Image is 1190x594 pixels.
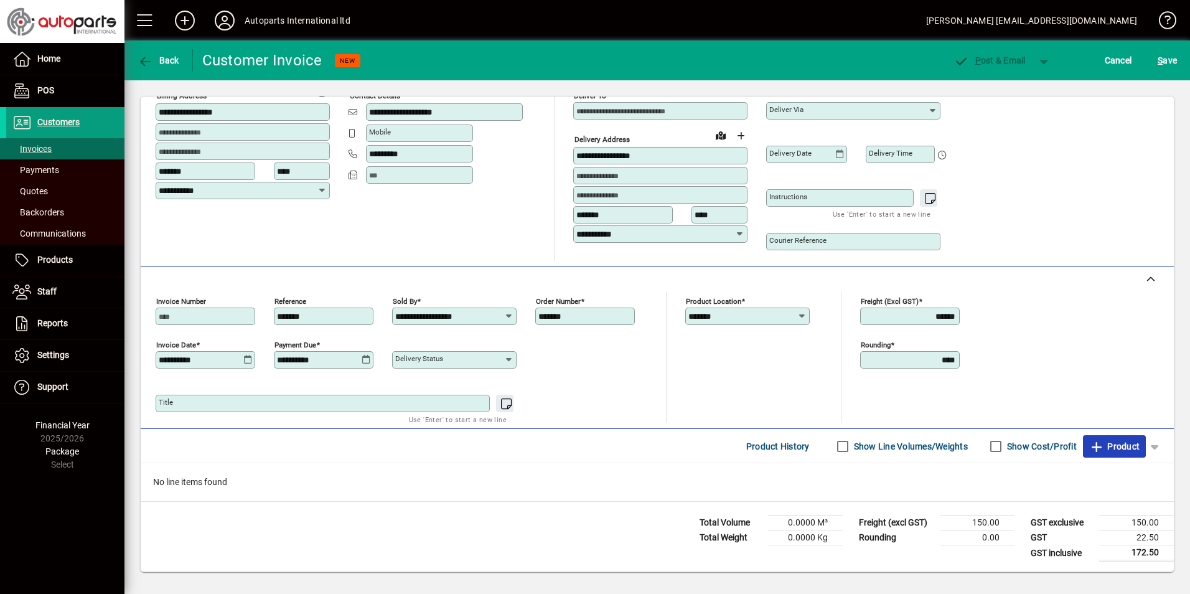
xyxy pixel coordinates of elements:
label: Show Cost/Profit [1005,440,1077,453]
mat-label: Sold by [393,297,417,306]
mat-label: Rounding [861,341,891,349]
span: Settings [37,350,69,360]
td: 0.0000 Kg [768,530,843,545]
td: 172.50 [1099,545,1174,561]
a: Quotes [6,181,124,202]
td: 150.00 [940,516,1014,530]
mat-label: Title [159,398,173,407]
mat-label: Reference [274,297,306,306]
span: Home [37,54,60,64]
span: ost & Email [953,55,1026,65]
span: ave [1158,50,1177,70]
span: S [1158,55,1163,65]
mat-hint: Use 'Enter' to start a new line [833,207,930,221]
mat-label: Invoice date [156,341,196,349]
a: Staff [6,276,124,308]
mat-label: Invoice number [156,297,206,306]
button: Product History [741,435,815,458]
span: Package [45,446,79,456]
mat-label: Order number [536,297,581,306]
a: View on map [711,125,731,145]
span: Customers [37,117,80,127]
span: Product [1089,436,1140,456]
a: Payments [6,159,124,181]
td: 22.50 [1099,530,1174,545]
button: Post & Email [947,49,1032,72]
span: P [975,55,981,65]
mat-label: Delivery time [869,149,912,158]
mat-label: Deliver via [769,105,803,114]
mat-label: Product location [686,297,741,306]
td: 150.00 [1099,516,1174,530]
button: Product [1083,435,1146,458]
a: Reports [6,308,124,339]
div: [PERSON_NAME] [EMAIL_ADDRESS][DOMAIN_NAME] [926,11,1137,31]
a: View on map [293,82,313,101]
span: POS [37,85,54,95]
span: Cancel [1105,50,1132,70]
span: Quotes [12,186,48,196]
button: Copy to Delivery address [313,82,333,102]
button: Choose address [731,126,751,146]
app-page-header-button: Back [124,49,193,72]
mat-label: Delivery status [395,354,443,363]
td: GST [1024,530,1099,545]
span: Communications [12,229,86,238]
span: Back [138,55,179,65]
td: 0.0000 M³ [768,516,843,530]
span: Reports [37,318,68,328]
span: Invoices [12,144,52,154]
a: Invoices [6,138,124,159]
span: NEW [340,57,355,65]
td: Rounding [853,530,940,545]
mat-hint: Use 'Enter' to start a new line [409,412,507,427]
span: Products [37,255,73,265]
button: Back [134,49,182,72]
mat-label: Instructions [769,192,807,201]
td: Total Weight [693,530,768,545]
mat-label: Freight (excl GST) [861,297,919,306]
a: Knowledge Base [1150,2,1174,43]
td: 0.00 [940,530,1014,545]
div: Autoparts International ltd [245,11,350,31]
label: Show Line Volumes/Weights [851,440,968,453]
mat-label: Payment due [274,341,316,349]
button: Cancel [1102,49,1135,72]
span: Support [37,382,68,392]
div: Customer Invoice [202,50,322,70]
div: No line items found [141,463,1174,501]
mat-label: Mobile [369,128,391,136]
mat-label: Delivery date [769,149,812,158]
mat-label: Courier Reference [769,236,827,245]
td: Freight (excl GST) [853,516,940,530]
span: Product History [746,436,810,456]
span: Backorders [12,207,64,217]
button: Profile [205,9,245,32]
a: Products [6,245,124,276]
span: Financial Year [35,420,90,430]
button: Save [1155,49,1180,72]
span: Staff [37,286,57,296]
a: Communications [6,223,124,244]
button: Add [165,9,205,32]
td: Total Volume [693,516,768,530]
a: POS [6,75,124,106]
a: Support [6,372,124,403]
a: Settings [6,340,124,371]
a: Backorders [6,202,124,223]
span: Payments [12,165,59,175]
a: Home [6,44,124,75]
td: GST exclusive [1024,516,1099,530]
td: GST inclusive [1024,545,1099,561]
